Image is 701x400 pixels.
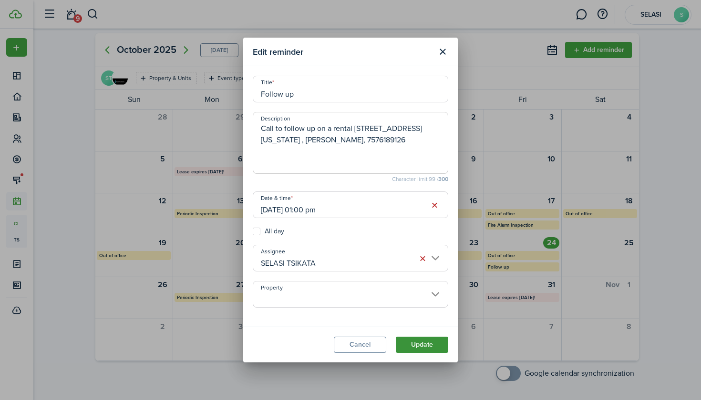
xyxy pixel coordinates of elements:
[396,337,448,353] button: Update
[438,175,448,183] b: 300
[253,228,284,235] label: All day
[434,44,451,60] button: Close modal
[416,252,429,265] button: Clear
[253,42,432,61] modal-title: Edit reminder
[428,199,441,212] button: Clear
[334,337,386,353] button: Cancel
[253,76,448,102] input: Enter title
[253,245,448,271] input: Select assignee
[253,176,448,182] small: Character limit: 99 /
